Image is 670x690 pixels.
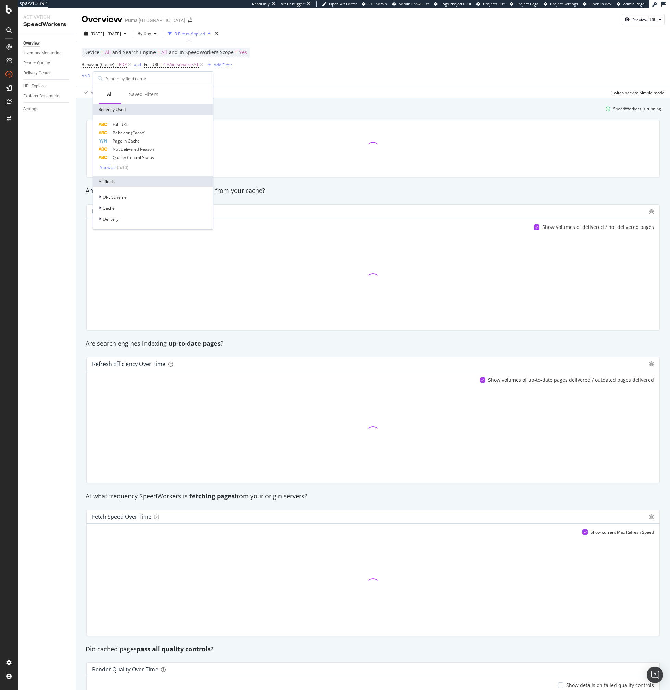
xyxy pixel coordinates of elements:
[134,61,141,68] button: and
[112,49,121,56] span: and
[144,62,159,67] span: Full URL
[239,48,247,57] span: Yes
[362,1,387,7] a: FTL admin
[322,1,357,7] a: Open Viz Editor
[649,209,654,214] div: bug
[135,28,159,39] button: By Day
[119,60,127,70] span: PDP
[23,50,71,57] a: Inventory Monitoring
[611,90,665,96] div: Switch back to Simple mode
[116,164,128,170] div: ( 5 / 10 )
[82,62,114,67] span: Behavior (Cache)
[105,73,211,84] input: Search by field name
[483,1,505,7] span: Projects List
[23,106,38,113] div: Settings
[82,87,101,98] button: Apply
[23,60,50,67] div: Render Quality
[488,377,654,383] div: Show volumes of up-to-date pages delivered / outdated pages delivered
[137,645,211,653] strong: pass all quality controls
[160,62,162,67] span: =
[434,1,471,7] a: Logs Projects List
[23,21,70,28] div: SpeedWorkers
[93,176,213,187] div: All fields
[82,492,664,501] div: At what frequency SpeedWorkers is from your origin servers?
[23,50,62,57] div: Inventory Monitoring
[169,339,221,347] strong: up-to-date pages
[23,83,71,90] a: URL Explorer
[369,1,387,7] span: FTL admin
[23,40,40,47] div: Overview
[329,1,357,7] span: Open Viz Editor
[23,40,71,47] a: Overview
[23,83,47,90] div: URL Explorer
[23,93,60,100] div: Explorer Bookmarks
[591,529,654,535] div: Show current Max Refresh Speed
[107,91,113,98] div: All
[157,49,160,56] span: =
[189,492,235,500] strong: fetching pages
[165,28,213,39] button: 3 Filters Applied
[235,49,238,56] span: =
[649,361,654,366] div: bug
[441,1,471,7] span: Logs Projects List
[105,48,111,57] span: All
[92,360,165,367] div: Refresh Efficiency over time
[92,666,158,673] div: Render Quality over time
[583,1,611,7] a: Open in dev
[125,17,185,24] div: Puma [GEOGRAPHIC_DATA]
[623,1,644,7] span: Admin Page
[609,87,665,98] button: Switch back to Simple mode
[544,1,578,7] a: Project Settings
[647,667,663,683] div: Open Intercom Messenger
[134,62,141,67] div: and
[103,194,127,200] span: URL Scheme
[613,106,661,112] div: SpeedWorkers is running
[84,49,99,56] span: Device
[92,513,151,520] div: Fetch Speed over time
[113,130,146,136] span: Behavior (Cache)
[476,1,505,7] a: Projects List
[115,62,118,67] span: =
[103,205,115,211] span: Cache
[92,208,166,215] div: Delivery Efficiency over time
[135,30,151,36] span: By Day
[23,14,70,21] div: Activation
[516,1,538,7] span: Project Page
[23,60,71,67] a: Render Quality
[93,104,213,115] div: Recently Used
[566,682,654,689] div: Show details on failed quality controls
[113,155,154,160] span: Quality Control Status
[113,146,154,152] span: Not Delivered Reason
[163,60,199,70] span: ^.*/personalise.*$
[392,1,429,7] a: Admin Crawl List
[622,14,665,25] button: Preview URL
[91,90,101,96] div: Apply
[632,17,656,23] div: Preview URL
[113,138,140,144] span: Page in Cache
[23,70,71,77] a: Delivery Center
[23,70,51,77] div: Delivery Center
[91,31,121,37] span: [DATE] - [DATE]
[169,49,178,56] span: and
[82,186,664,195] div: Are search engines delivered from your cache?
[399,1,429,7] span: Admin Crawl List
[82,645,664,654] div: Did cached pages ?
[123,49,156,56] span: Search Engine
[214,62,232,68] div: Add Filter
[82,28,129,39] button: [DATE] - [DATE]
[82,73,90,79] button: AND
[23,93,71,100] a: Explorer Bookmarks
[617,1,644,7] a: Admin Page
[113,122,128,127] span: Full URL
[590,1,611,7] span: Open in dev
[204,61,232,69] button: Add Filter
[82,14,122,25] div: Overview
[252,1,271,7] div: ReadOnly:
[23,106,71,113] a: Settings
[649,514,654,519] div: bug
[161,48,167,57] span: All
[100,165,116,170] div: Show all
[510,1,538,7] a: Project Page
[129,91,158,98] div: Saved Filters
